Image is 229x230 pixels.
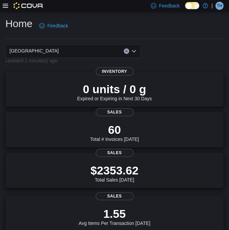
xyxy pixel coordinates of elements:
p: | [211,2,213,10]
h1: Home [5,17,32,30]
div: Total # Invoices [DATE] [90,123,139,142]
img: Cova [14,2,44,9]
span: Sales [96,108,134,116]
p: $2353.62 [91,164,139,177]
span: Feedback [159,2,180,9]
p: Updated 1 minute(s) ago [5,58,58,63]
p: 0 units / 0 g [77,82,152,96]
button: Open list of options [131,48,137,54]
p: 1.55 [79,207,151,221]
span: Sales [96,149,134,157]
div: Toni Howell [215,2,224,10]
button: Clear input [124,48,129,54]
span: Inventory [96,67,134,76]
span: TH [217,2,222,10]
div: Avg Items Per Transaction [DATE] [79,207,151,226]
span: Sales [96,192,134,200]
a: Feedback [37,19,71,33]
div: Expired or Expiring in Next 30 Days [77,82,152,101]
div: Total Sales [DATE] [91,164,139,183]
input: Dark Mode [185,2,199,9]
span: [GEOGRAPHIC_DATA] [9,47,59,55]
p: 60 [90,123,139,137]
span: Feedback [47,22,68,29]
